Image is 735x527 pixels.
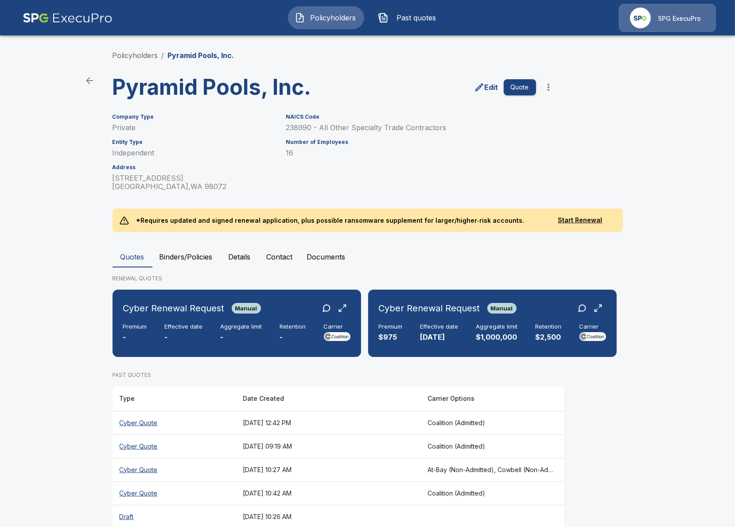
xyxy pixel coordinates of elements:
th: [DATE] 09:19 AM [236,434,420,458]
h6: Premium [123,323,147,330]
th: Carrier Options [420,386,564,411]
h6: Effective date [420,323,459,330]
p: - [123,332,147,342]
th: Cyber Quote [113,458,236,481]
h6: Company Type [113,114,276,120]
p: RENEWAL QUOTES [113,275,623,283]
th: Cyber Quote [113,481,236,505]
img: AA Logo [23,4,113,32]
p: - [165,332,203,342]
p: Independent [113,149,276,157]
a: back [81,72,98,89]
button: Binders/Policies [152,246,220,267]
h6: Retention [536,323,562,330]
button: Quote [504,79,536,96]
p: PAST QUOTES [113,371,564,379]
th: [DATE] 10:42 AM [236,481,420,505]
p: *Requires updated and signed renewal application, plus possible ransomware supplement for larger/... [129,209,531,232]
h6: Entity Type [113,139,276,145]
th: [DATE] 12:42 PM [236,411,420,434]
img: Agency Icon [630,8,651,28]
th: [DATE] 10:27 AM [236,458,420,481]
h6: Premium [379,323,403,330]
h6: Address [113,164,276,170]
p: Pyramid Pools, Inc. [168,50,234,61]
button: Quotes [113,246,152,267]
button: Policyholders IconPolicyholders [288,6,364,29]
h6: Carrier [324,323,350,330]
button: Contact [260,246,300,267]
h6: Number of Employees [286,139,536,145]
th: Coalition (Admitted) [420,434,564,458]
li: / [162,50,164,61]
button: Details [220,246,260,267]
h6: Effective date [165,323,203,330]
a: Policyholders [113,51,158,60]
nav: breadcrumb [113,50,234,61]
p: $1,000,000 [476,332,518,342]
th: Cyber Quote [113,411,236,434]
button: Start Renewal [545,212,616,229]
th: Date Created [236,386,420,411]
img: Past quotes Icon [378,12,389,23]
span: Policyholders [309,12,358,23]
span: Manual [232,305,261,312]
p: 238990 - All Other Specialty Trade Contractors [286,124,536,132]
h6: Aggregate limit [221,323,262,330]
div: policyholder tabs [113,246,623,267]
th: Cyber Quote [113,434,236,458]
a: Agency IconSPG ExecuPro [619,4,716,32]
h6: Cyber Renewal Request [123,301,225,315]
th: At-Bay (Non-Admitted), Cowbell (Non-Admitted), Cowbell (Admitted), Corvus Cyber (Non-Admitted), T... [420,458,564,481]
img: Carrier [324,332,350,341]
h6: NAICS Code [286,114,536,120]
h6: Cyber Renewal Request [379,301,480,315]
h6: Aggregate limit [476,323,518,330]
p: SPG ExecuPro [658,14,701,23]
h3: Pyramid Pools, Inc. [113,75,331,100]
p: Edit [485,82,498,93]
th: Coalition (Admitted) [420,411,564,434]
img: Carrier [579,332,606,341]
p: $975 [379,332,403,342]
h6: Retention [280,323,306,330]
button: Documents [300,246,353,267]
p: $2,500 [536,332,562,342]
p: - [221,332,262,342]
p: [DATE] [420,332,459,342]
th: Type [113,386,236,411]
img: Policyholders Icon [295,12,305,23]
h6: Carrier [579,323,606,330]
button: more [540,78,557,96]
p: [STREET_ADDRESS] [GEOGRAPHIC_DATA] , WA 98072 [113,174,276,191]
th: Coalition (Admitted) [420,481,564,505]
p: - [280,332,306,342]
a: edit [472,80,500,94]
p: 16 [286,149,536,157]
span: Past quotes [392,12,441,23]
button: Past quotes IconPast quotes [371,6,447,29]
p: Private [113,124,276,132]
span: Manual [487,305,517,312]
